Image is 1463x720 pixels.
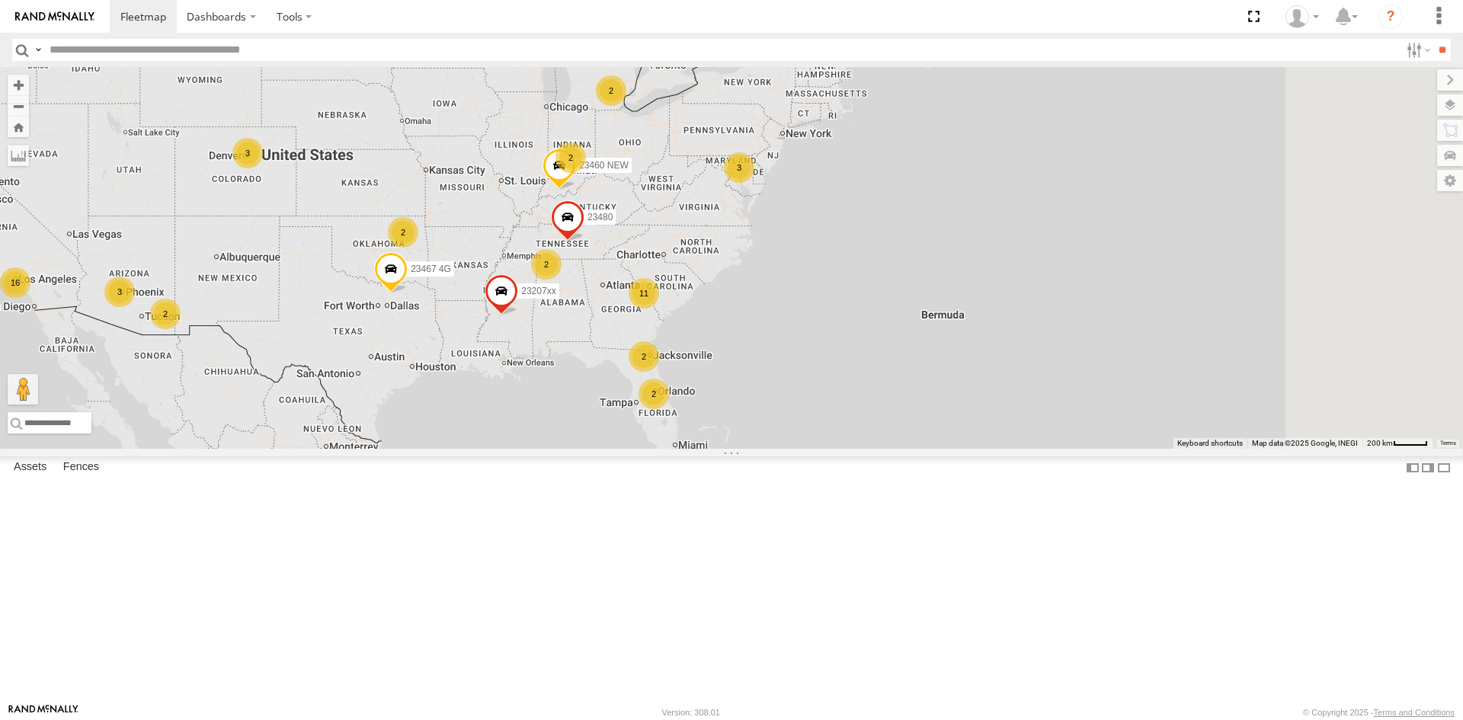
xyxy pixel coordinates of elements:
span: 23207xx [521,286,555,296]
div: Version: 308.01 [662,708,720,717]
div: 11 [629,278,659,309]
button: Zoom Home [8,117,29,137]
label: Search Filter Options [1401,39,1433,61]
a: Terms and Conditions [1374,708,1455,717]
button: Drag Pegman onto the map to open Street View [8,374,38,405]
div: 2 [639,379,669,409]
a: Visit our Website [8,705,78,720]
label: Dock Summary Table to the Left [1405,456,1420,478]
span: 23467 4G [411,264,451,274]
button: Map Scale: 200 km per 42 pixels [1362,438,1433,449]
div: 2 [555,142,586,173]
div: 2 [596,75,626,106]
div: 2 [388,217,418,248]
span: 23460 NEW [579,159,629,170]
label: Map Settings [1437,170,1463,191]
div: 3 [724,152,754,183]
span: Map data ©2025 Google, INEGI [1252,439,1358,447]
div: 2 [531,249,562,280]
div: © Copyright 2025 - [1303,708,1455,717]
label: Search Query [32,39,44,61]
label: Fences [56,457,107,478]
img: rand-logo.svg [15,11,94,22]
a: Terms (opens in new tab) [1440,440,1456,446]
div: 2 [150,299,181,329]
label: Measure [8,145,29,166]
button: Zoom in [8,75,29,95]
button: Zoom out [8,95,29,117]
button: Keyboard shortcuts [1177,438,1243,449]
div: 2 [629,341,659,372]
i: ? [1378,5,1403,29]
label: Assets [6,457,54,478]
div: 3 [232,138,263,168]
span: 200 km [1367,439,1393,447]
label: Hide Summary Table [1436,456,1452,478]
span: 23480 [587,211,613,222]
div: Sardor Khadjimedov [1280,5,1324,28]
label: Dock Summary Table to the Right [1420,456,1436,478]
div: 3 [104,277,135,307]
